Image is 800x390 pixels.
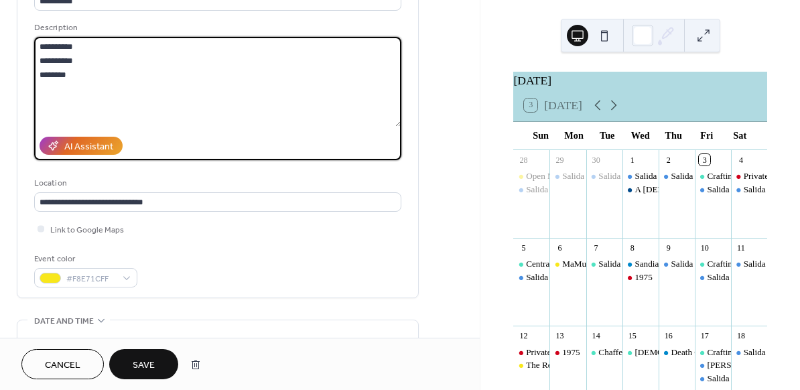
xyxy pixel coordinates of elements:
div: 28 [518,154,529,166]
div: Central Colorado Humanist [513,258,549,270]
div: Sat [723,122,756,149]
div: [DATE] [513,72,767,89]
div: Chaffee County Women Who Care [586,346,622,359]
div: Crafting Circle [708,258,760,270]
span: Save [133,359,155,373]
div: 15 [626,330,638,342]
div: Crafting Circle [695,346,731,359]
div: The ReMemberers [526,359,592,371]
div: 12 [518,330,529,342]
div: Crafting Circle [708,170,760,182]
div: Shamanic Healing Circle with Sarah Sol [622,346,659,359]
div: Sandia Hearing Aid Center [635,258,730,270]
div: 29 [554,154,565,166]
div: Death Cafe [671,346,712,359]
div: 14 [590,330,602,342]
div: Salida Theatre Project load in [562,170,667,182]
div: 1975 [562,346,580,359]
div: End date [224,337,262,351]
div: 1975 [622,271,659,283]
div: 1 [626,154,638,166]
div: Salida Theatre Project Rehearsal [659,170,695,182]
div: 13 [554,330,565,342]
button: Cancel [21,349,104,379]
div: Crafting Circle [695,170,731,182]
div: Open Mic [513,170,549,182]
span: Cancel [45,359,80,373]
div: Thu [657,122,690,149]
div: Salida Theatre Project presents "Baby with the bath water" [659,258,695,270]
div: Open Mic [526,170,561,182]
div: Mon [557,122,591,149]
div: Salida Theatre Project Rehearsal [671,170,787,182]
div: Salida Theatre Project presents "Baby with the bath water" [513,271,549,283]
div: Crafting Circle [695,258,731,270]
div: Central [US_STATE] Humanist [526,258,638,270]
div: 3 [699,154,710,166]
div: Salida Theatre Project Rehearsal [622,170,659,182]
div: Salida Theatre Project presents "Baby with the bath water" [695,184,731,196]
div: Chaffee County Women Who Care [598,346,722,359]
div: Sun [524,122,557,149]
div: Salida Theatre Project Rehearsal [598,170,714,182]
div: Wed [624,122,657,149]
div: 2 [663,154,674,166]
div: Salida Theatre Project presents "Baby with the bath water" [731,184,767,196]
div: Salida Moth dress rehearsal [695,359,731,371]
div: Salida Theatre Project load in [549,170,586,182]
div: 16 [663,330,674,342]
div: Fri [690,122,724,149]
div: Crafting Circle [708,346,760,359]
div: 10 [699,243,710,254]
div: Death Cafe [659,346,695,359]
div: 5 [518,243,529,254]
div: Private rehearsal [731,170,767,182]
div: Salida Moth [744,346,787,359]
div: MaMuse has been canceled [562,258,659,270]
div: 8 [626,243,638,254]
div: Salida Moth [731,346,767,359]
button: Save [109,349,178,379]
div: MaMuse has been canceled [549,258,586,270]
div: 6 [554,243,565,254]
div: The ReMemberers [513,359,549,371]
span: Date and time [34,314,94,328]
div: Location [34,176,399,190]
div: 30 [590,154,602,166]
div: Private rehearsal [513,346,549,359]
div: Description [34,21,399,35]
div: Salida Moth [708,373,751,385]
div: Salida Moth Dress Rehearsal [598,258,701,270]
div: 1975 [635,271,652,283]
div: A Church Board Meeting [622,184,659,196]
div: Salida Theatre Project presents "Baby with the bath water" [731,258,767,270]
button: AI Assistant [40,137,123,155]
div: 17 [699,330,710,342]
div: Salida Theatre Project Load in [526,184,634,196]
div: 4 [735,154,746,166]
div: Tue [590,122,624,149]
div: A [DEMOGRAPHIC_DATA] Board Meeting [635,184,796,196]
div: Salida Moth Dress Rehearsal [586,258,622,270]
div: Salida Theatre Project Rehearsal [635,170,750,182]
div: Salida Theatre Project Rehearsal [586,170,622,182]
div: AI Assistant [64,140,113,154]
div: Salida Moth [695,373,731,385]
div: Salida Theatre Project presents "Baby with the bath water" [526,271,734,283]
div: 11 [735,243,746,254]
div: Private rehearsal [526,346,585,359]
div: 18 [735,330,746,342]
div: 9 [663,243,674,254]
div: 7 [590,243,602,254]
span: Link to Google Maps [50,223,124,237]
div: Salida Theatre Project presents "Baby with the bath water" [695,271,731,283]
span: #F8E71CFF [66,272,116,286]
div: Sandia Hearing Aid Center [622,258,659,270]
div: Event color [34,252,135,266]
div: Salida Theatre Project Load in [513,184,549,196]
div: Start date [34,337,76,351]
div: 1975 [549,346,586,359]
